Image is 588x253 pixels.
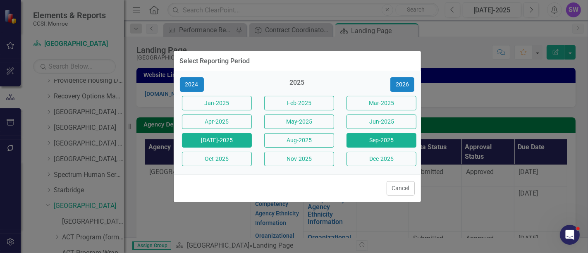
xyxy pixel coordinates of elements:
[390,77,414,92] button: 2026
[264,96,334,110] button: Feb-2025
[180,77,204,92] button: 2024
[264,152,334,166] button: Nov-2025
[264,133,334,148] button: Aug-2025
[180,57,250,65] div: Select Reporting Period
[347,96,416,110] button: Mar-2025
[182,115,252,129] button: Apr-2025
[182,133,252,148] button: [DATE]-2025
[347,152,416,166] button: Dec-2025
[264,115,334,129] button: May-2025
[182,152,252,166] button: Oct-2025
[560,225,580,245] iframe: Intercom live chat
[347,133,416,148] button: Sep-2025
[262,78,332,92] div: 2025
[387,181,415,196] button: Cancel
[182,96,252,110] button: Jan-2025
[347,115,416,129] button: Jun-2025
